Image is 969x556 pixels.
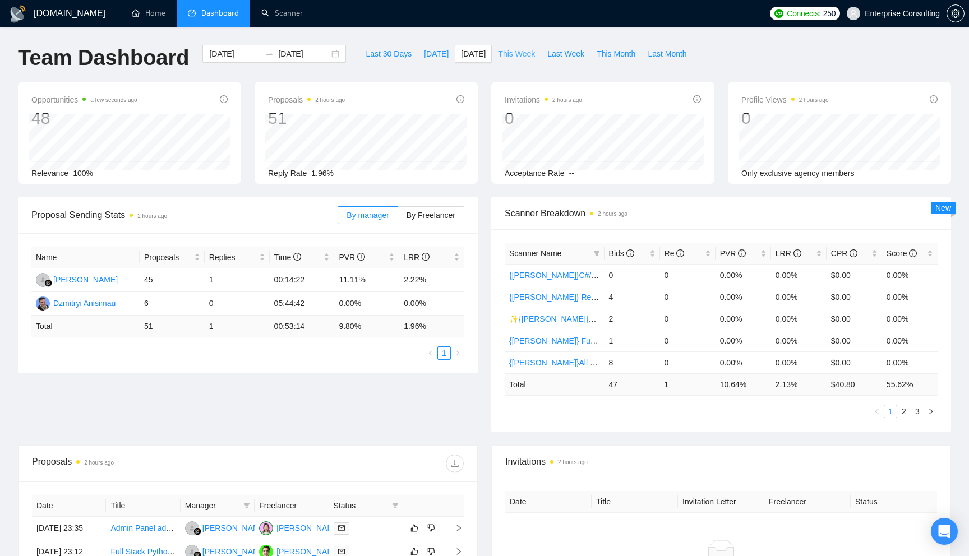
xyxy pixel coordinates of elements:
[268,169,307,178] span: Reply Rate
[882,286,938,308] td: 0.00%
[424,346,437,360] li: Previous Page
[140,247,205,268] th: Proposals
[776,249,801,258] span: LRR
[32,455,248,472] div: Proposals
[738,249,746,257] span: info-circle
[90,97,137,103] time: a few seconds ago
[930,95,938,103] span: info-circle
[446,524,463,532] span: right
[590,45,642,63] button: This Month
[32,495,106,517] th: Date
[605,373,660,395] td: 47
[660,264,716,286] td: 0
[771,264,827,286] td: 0.00%
[882,351,938,373] td: 0.00%
[9,5,27,23] img: logo
[598,211,627,217] time: 2 hours ago
[605,286,660,308] td: 4
[827,264,882,286] td: $0.00
[648,48,686,60] span: Last Month
[366,48,412,60] span: Last 30 Days
[454,350,461,356] span: right
[132,8,165,18] a: homeHome
[446,455,464,472] button: download
[451,346,464,360] button: right
[887,249,917,258] span: Score
[437,346,451,360] li: 1
[293,253,301,261] span: info-circle
[185,523,267,532] a: RH[PERSON_NAME]
[771,373,827,395] td: 2.13 %
[110,523,204,532] a: Admin Panel added to App
[461,48,486,60] span: [DATE]
[205,268,270,292] td: 1
[716,351,771,373] td: 0.00%
[799,97,829,103] time: 2 hours ago
[593,250,600,257] span: filter
[202,522,267,534] div: [PERSON_NAME]
[31,169,68,178] span: Relevance
[509,358,759,367] a: {[PERSON_NAME]}All [PERSON_NAME] - web [НАДО ПЕРЕДЕЛАТЬ]
[137,213,167,219] time: 2 hours ago
[220,95,228,103] span: info-circle
[188,9,196,17] span: dashboard
[315,97,345,103] time: 2 hours ago
[44,279,52,287] img: gigradar-bm.png
[870,405,884,418] li: Previous Page
[716,308,771,330] td: 0.00%
[793,249,801,257] span: info-circle
[505,93,582,106] span: Invitations
[741,93,829,106] span: Profile Views
[106,495,180,517] th: Title
[140,292,205,316] td: 6
[334,316,399,337] td: 9.80 %
[36,273,50,287] img: RH
[911,405,924,418] li: 3
[455,45,492,63] button: [DATE]
[357,253,365,261] span: info-circle
[882,308,938,330] td: 0.00%
[592,491,678,513] th: Title
[427,350,434,356] span: left
[931,518,958,545] div: Open Intercom Messenger
[509,271,701,280] a: {[PERSON_NAME]}C#/.Net WW - best match (0 spent)
[407,211,455,220] span: By Freelancer
[427,547,435,556] span: dislike
[720,249,746,258] span: PVR
[827,351,882,373] td: $0.00
[278,48,329,60] input: End date
[935,203,951,212] span: New
[438,347,450,359] a: 1
[509,293,739,302] a: {[PERSON_NAME]} React/Next.js/Node.js (Long-term, All Niches)
[205,247,270,268] th: Replies
[205,316,270,337] td: 1
[591,245,602,262] span: filter
[541,45,590,63] button: Last Week
[185,546,267,555] a: RH[PERSON_NAME]
[270,268,335,292] td: 00:14:22
[339,253,365,262] span: PVR
[547,48,584,60] span: Last Week
[597,48,635,60] span: This Month
[347,211,389,220] span: By manager
[36,296,50,311] img: D
[676,249,684,257] span: info-circle
[338,548,345,555] span: mail
[31,316,140,337] td: Total
[716,264,771,286] td: 0.00%
[492,45,541,63] button: This Week
[446,548,463,555] span: right
[605,351,660,373] td: 8
[243,502,250,509] span: filter
[36,298,116,307] a: DDzmitryi Anisimau
[771,330,827,351] td: 0.00%
[185,499,239,512] span: Manager
[850,10,857,17] span: user
[660,351,716,373] td: 0
[741,108,829,129] div: 0
[898,405,910,418] a: 2
[626,249,634,257] span: info-circle
[771,308,827,330] td: 0.00%
[505,206,938,220] span: Scanner Breakdown
[924,405,938,418] button: right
